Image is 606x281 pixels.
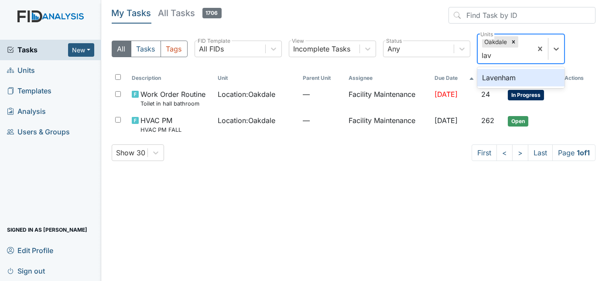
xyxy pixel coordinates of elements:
div: Incomplete Tasks [294,44,351,54]
span: 1706 [202,8,222,18]
a: First [472,144,497,161]
a: < [496,144,513,161]
span: Analysis [7,105,46,118]
div: Type filter [112,41,188,57]
input: Toggle All Rows Selected [115,74,121,80]
strong: 1 of 1 [577,148,590,157]
div: Lavenham [477,69,565,86]
th: Actions [561,71,596,86]
button: Tags [161,41,188,57]
td: Facility Maintenance [345,86,431,111]
button: Tasks [131,41,161,57]
span: Edit Profile [7,243,53,257]
div: Any [388,44,401,54]
button: All [112,41,131,57]
span: [DATE] [435,116,458,125]
h5: My Tasks [112,7,151,19]
span: Signed in as [PERSON_NAME] [7,223,87,236]
th: Assignee [345,71,431,86]
h5: All Tasks [158,7,222,19]
span: Work Order Routine Toilet in hall bathroom [140,89,205,108]
button: New [68,43,94,57]
td: Facility Maintenance [345,112,431,137]
span: Templates [7,84,51,98]
div: Show 30 [116,147,146,158]
span: Location : Oakdale [218,115,275,126]
div: All FIDs [199,44,224,54]
small: Toilet in hall bathroom [140,99,205,108]
a: Last [528,144,553,161]
a: > [512,144,528,161]
span: Page [552,144,596,161]
small: HVAC PM FALL [140,126,181,134]
span: Open [508,116,528,127]
nav: task-pagination [472,144,596,161]
span: Users & Groups [7,125,70,139]
span: — [303,115,342,126]
span: — [303,89,342,99]
th: Toggle SortBy [128,71,214,86]
span: Sign out [7,264,45,278]
th: Toggle SortBy [431,71,478,86]
span: HVAC PM HVAC PM FALL [140,115,181,134]
span: [DATE] [435,90,458,99]
span: 24 [481,90,490,99]
th: Toggle SortBy [299,71,345,86]
span: 262 [481,116,494,125]
input: Find Task by ID [449,7,596,24]
span: In Progress [508,90,544,100]
span: Units [7,64,35,77]
th: Toggle SortBy [214,71,299,86]
span: Location : Oakdale [218,89,275,99]
a: Tasks [7,45,68,55]
div: Oakdale [482,36,509,48]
